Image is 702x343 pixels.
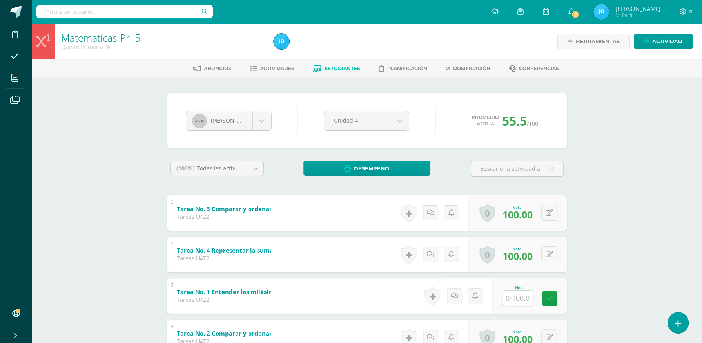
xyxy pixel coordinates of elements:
[197,164,294,172] span: Todas las actividades de esta unidad
[171,161,263,176] a: (100%)Todas las actividades de esta unidad
[472,114,499,127] span: Promedio actual:
[176,164,195,172] span: (100%)
[446,62,490,75] a: Dosificación
[177,203,345,215] a: Tarea No. 3 Comparar y ordenar decimales
[192,114,207,128] img: 40x40
[502,291,533,306] input: 0-100.0
[557,34,630,49] a: Herramientas
[652,34,682,49] span: Actividad
[250,62,294,75] a: Actividades
[334,111,380,130] span: Unidad 4
[502,249,533,263] span: 100.00
[177,327,345,340] a: Tarea No. 2 Comparar y ordenar decimales
[177,329,304,337] b: Tarea No. 2 Comparar y ordenar decimales
[479,246,495,264] a: 0
[453,65,490,71] span: Dosificación
[571,10,580,19] span: 2
[274,34,289,49] img: 0c5511dc06ee6ae7c7da3ebbca606f85.png
[379,62,427,75] a: Planificación
[177,213,271,220] div: Tareas U4Z2
[324,111,409,130] a: Unidad 4
[502,329,533,334] div: Nota:
[502,246,533,251] div: Nota:
[177,205,304,213] b: Tarea No. 3 Comparar y ordenar decimales
[186,111,271,130] a: [PERSON_NAME]
[502,286,537,290] div: Nota
[470,161,563,176] input: Buscar una actividad aquí...
[527,120,538,127] span: /100
[325,65,360,71] span: Estudiantes
[519,65,559,71] span: Conferencias
[260,65,294,71] span: Actividades
[576,34,620,49] span: Herramientas
[177,296,271,303] div: Tareas U4Z2
[354,161,389,176] span: Desempeño
[61,31,140,44] a: Matematícas Pri 5
[211,117,255,124] span: [PERSON_NAME]
[177,244,460,257] a: Tarea No. 4 Representar la suma de decimales; Representar la resta de decimales
[502,208,533,221] span: 100.00
[509,62,559,75] a: Conferencias
[387,65,427,71] span: Planificación
[615,5,660,13] span: [PERSON_NAME]
[177,286,322,298] a: Tarea No. 1 Entender los milésimos
[502,204,533,210] div: Nota:
[593,4,609,20] img: 0c5511dc06ee6ae7c7da3ebbca606f85.png
[615,12,660,18] span: Mi Perfil
[204,65,231,71] span: Anuncios
[177,255,271,262] div: Tareas U4Z2
[313,62,360,75] a: Estudiantes
[634,34,693,49] a: Actividad
[502,112,527,129] span: 55.5
[61,43,264,51] div: Quinto Primaria 'A'
[177,246,419,254] b: Tarea No. 4 Representar la suma de decimales; Representar la resta de decimales
[36,5,213,18] input: Busca un usuario...
[177,288,281,296] b: Tarea No. 1 Entender los milésimos
[61,32,264,43] h1: Matematícas Pri 5
[479,204,495,222] a: 0
[193,62,231,75] a: Anuncios
[303,161,430,176] a: Desempeño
